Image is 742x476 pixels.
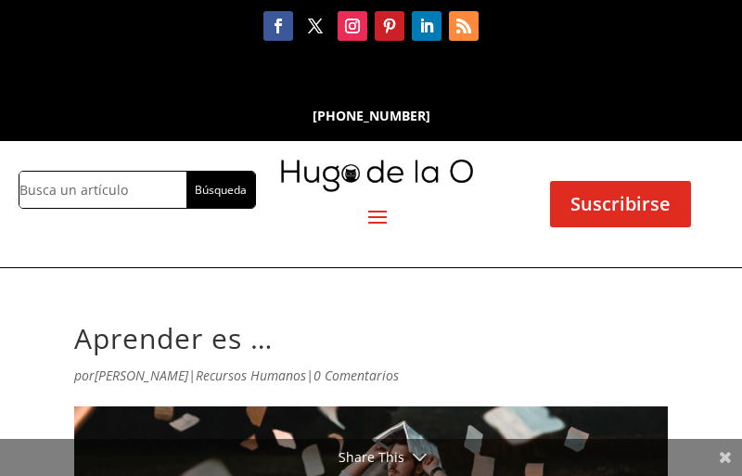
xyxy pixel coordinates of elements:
[74,365,668,401] p: por | |
[19,172,186,208] input: Busca un artículo
[375,11,404,41] a: Seguir en Pinterest
[313,367,399,384] a: 0 Comentarios
[338,11,367,41] a: Seguir en Instagram
[281,160,473,192] img: mini-hugo-de-la-o-logo
[263,11,293,41] a: Seguir en Facebook
[301,11,330,41] a: Seguir en X
[412,11,441,41] a: Seguir en LinkedIn
[550,181,691,227] a: Suscribirse
[281,178,473,196] a: mini-hugo-de-la-o-logo
[196,367,306,384] a: Recursos Humanos
[186,172,254,208] input: Búsqueda
[74,322,668,365] h1: Aprender es …
[449,11,479,41] a: Seguir en RSS
[95,367,188,384] a: [PERSON_NAME]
